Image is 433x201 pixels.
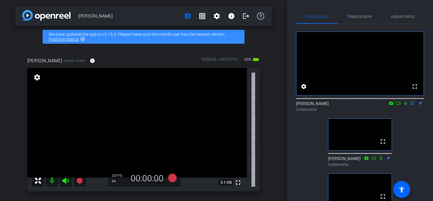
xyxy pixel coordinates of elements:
[33,74,41,81] mat-icon: settings
[379,138,386,145] mat-icon: fullscreen
[252,56,260,63] mat-icon: battery_std
[228,12,235,20] mat-icon: info
[213,12,220,20] mat-icon: settings
[300,83,307,90] mat-icon: settings
[296,107,424,112] div: Collaborator
[411,83,418,90] mat-icon: fullscreen
[127,173,168,184] div: 00:00:00
[306,14,329,19] span: Participants
[398,186,405,193] mat-icon: accessibility
[296,101,424,112] div: [PERSON_NAME]
[64,59,85,63] span: iPhone 16 Pro
[244,55,252,64] span: 65%
[116,174,122,178] span: FPS
[199,12,206,20] mat-icon: grid_on
[218,179,234,186] span: 5.1 GB
[78,10,180,22] span: [PERSON_NAME]
[202,57,237,66] div: ROOM ID: 106973774
[409,100,417,106] mat-icon: flip
[49,37,79,42] a: Platform Status
[391,14,415,19] span: Adjustments
[328,162,392,167] div: Collaborator
[234,179,242,186] mat-icon: fullscreen
[27,57,62,64] span: [PERSON_NAME]
[184,12,191,20] mat-icon: account_box
[242,12,250,20] mat-icon: logout
[347,14,372,19] span: Teleprompter
[112,179,127,184] div: 4K
[328,155,392,167] div: [PERSON_NAME]
[22,10,71,21] img: app-logo
[90,58,95,63] mat-icon: info
[80,37,85,42] mat-icon: highlight_off
[379,193,386,200] mat-icon: fullscreen
[43,30,244,44] div: We have updated the app to v2.15.0. Please make sure the mobile user has the newest version.
[112,173,127,178] div: 30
